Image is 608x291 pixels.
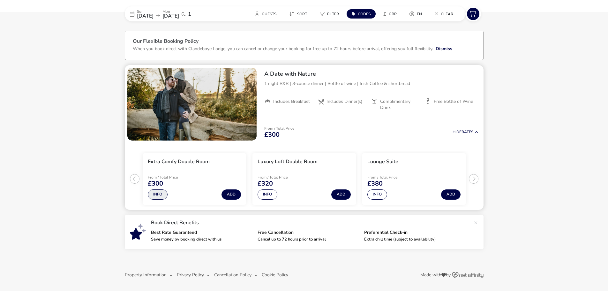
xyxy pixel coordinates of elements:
button: Property Information [125,272,167,277]
span: Sort [297,11,307,17]
button: Guests [250,9,281,19]
button: en [404,9,427,19]
span: en [417,11,422,17]
span: Made with by [420,273,451,277]
naf-pibe-menu-bar-item: Sort [284,9,315,19]
i: £ [383,11,386,17]
swiper-slide: 1 / 1 [127,68,257,141]
span: Hide [453,129,462,134]
button: Info [148,189,168,200]
p: From / Total Price [367,175,413,179]
p: From / Total Price [148,175,193,179]
div: A Date with Nature1 night B&B | 3-course dinner | Bottle of wine | Irish Coffee & shortbreadInclu... [259,65,484,116]
swiper-slide: 3 / 3 [359,151,469,207]
p: Best Rate Guaranteed [151,230,252,235]
button: Info [258,189,277,200]
naf-pibe-menu-bar-item: £GBP [378,9,404,19]
button: Dismiss [436,45,452,52]
h3: Our Flexible Booking Policy [133,39,476,45]
p: Free Cancellation [258,230,359,235]
span: Includes Dinner(s) [327,99,362,104]
p: Book Direct Benefits [151,220,471,225]
span: 1 [188,11,191,17]
span: £320 [258,180,273,187]
p: Cancel up to 72 hours prior to arrival [258,237,359,241]
p: Save money by booking direct with us [151,237,252,241]
button: Cancellation Policy [214,272,251,277]
naf-pibe-menu-bar-item: Clear [430,9,461,19]
p: From / Total Price [258,175,303,179]
button: Cookie Policy [262,272,288,277]
naf-pibe-menu-bar-item: Codes [347,9,378,19]
span: Free Bottle of Wine [434,99,473,104]
span: £380 [367,180,383,187]
button: Add [441,189,461,200]
h3: Lounge Suite [367,158,398,165]
span: Includes Breakfast [273,99,310,104]
span: Clear [441,11,453,17]
span: Codes [358,11,371,17]
button: Filter [315,9,344,19]
span: GBP [389,11,397,17]
button: Add [221,189,241,200]
button: Sort [284,9,312,19]
p: Extra chill time (subject to availability) [364,237,466,241]
span: £300 [264,132,280,138]
naf-pibe-menu-bar-item: Guests [250,9,284,19]
button: £GBP [378,9,402,19]
button: Add [331,189,351,200]
span: [DATE] [162,12,179,19]
button: Info [367,189,387,200]
span: Guests [262,11,276,17]
p: 1 night B&B | 3-course dinner | Bottle of wine | Irish Coffee & shortbread [264,80,478,87]
span: Filter [327,11,339,17]
swiper-slide: 2 / 3 [249,151,359,207]
p: From / Total Price [264,126,294,130]
span: [DATE] [137,12,154,19]
naf-pibe-menu-bar-item: Filter [315,9,347,19]
p: Sun [137,10,154,13]
span: £300 [148,180,163,187]
p: Preferential Check-in [364,230,466,235]
p: When you book direct with Clandeboye Lodge, you can cancel or change your booking for free up to ... [133,46,433,52]
h3: Extra Comfy Double Room [148,158,210,165]
p: Mon [162,10,179,13]
button: Privacy Policy [177,272,204,277]
h2: A Date with Nature [264,70,478,78]
h3: Luxury Loft Double Room [258,158,318,165]
span: Complimentary Drink [380,99,420,110]
naf-pibe-menu-bar-item: en [404,9,430,19]
swiper-slide: 1 / 3 [139,151,249,207]
button: Codes [347,9,376,19]
button: Clear [430,9,458,19]
div: Sun[DATE]Mon[DATE]1 [125,6,221,21]
button: HideRates [453,130,478,134]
